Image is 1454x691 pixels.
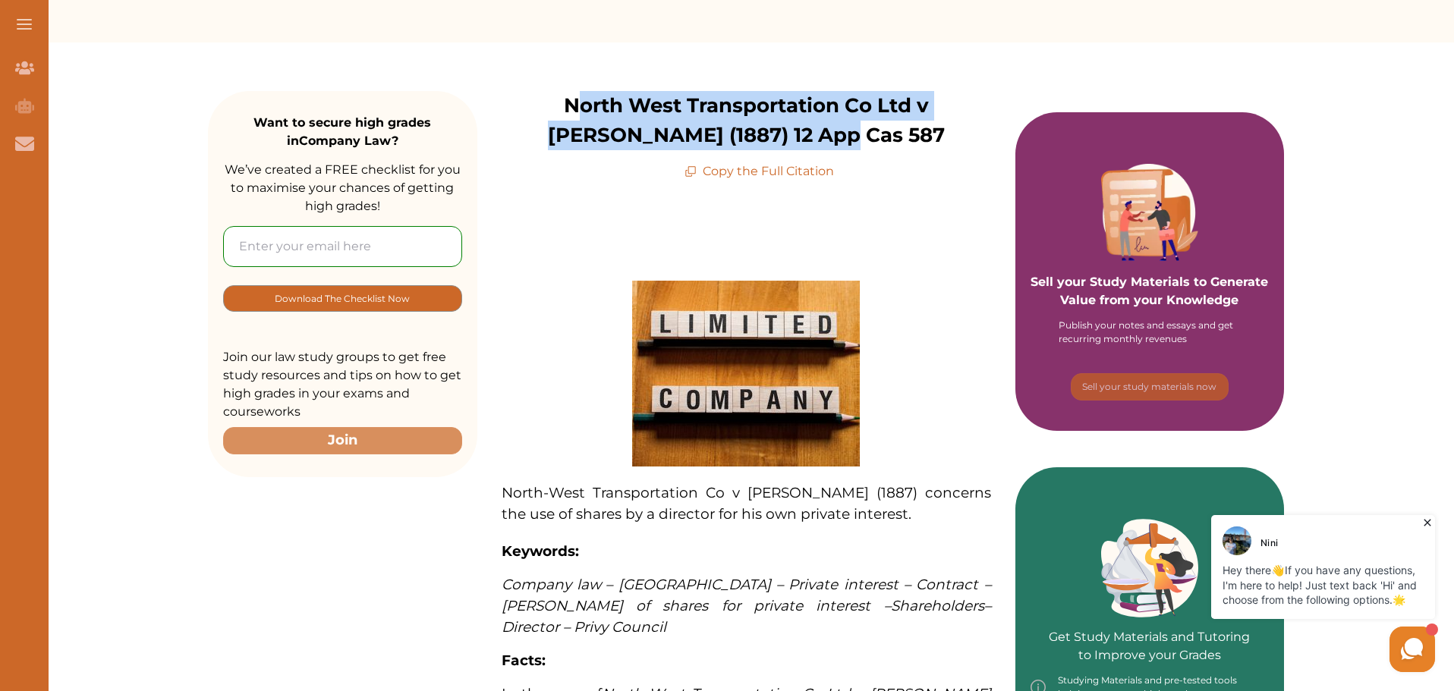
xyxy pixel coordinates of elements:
[502,542,579,560] strong: Keywords:
[502,597,991,636] span: – Director – Privy Council
[223,285,462,312] button: [object Object]
[223,226,462,267] input: Enter your email here
[1031,231,1270,309] p: Sell your Study Materials to Generate Value from your Knowledge
[223,427,462,454] button: Join
[891,597,984,614] span: Shareholders
[1090,511,1439,676] iframe: HelpCrunch
[502,484,991,523] span: North­-West Transportation Co v [PERSON_NAME] (1887) concerns the use of shares by a director for...
[1071,373,1229,400] button: [object Object]
[685,162,834,181] p: Copy the Full Citation
[632,281,860,466] img: Company-Law-feature-300x245.jpg
[502,652,546,669] strong: Facts:
[1082,380,1216,394] p: Sell your study materials now
[502,576,991,614] span: – [GEOGRAPHIC_DATA] – Private interest – Contract – [PERSON_NAME] of shares for private interest –
[223,348,462,421] p: Join our law study groups to get free study resources and tips on how to get high grades in your ...
[1049,586,1250,664] p: Get Study Materials and Tutoring to Improve your Grades
[275,290,410,307] p: Download The Checklist Now
[1059,319,1241,346] div: Publish your notes and essays and get recurring monthly revenues
[225,162,461,213] span: We’ve created a FREE checklist for you to maximise your chances of getting high grades!
[502,576,601,593] span: Company law
[253,115,431,148] strong: Want to secure high grades in Company Law ?
[477,91,1015,150] p: North West Transportation Co Ltd v [PERSON_NAME] (1887) 12 App Cas 587
[1101,164,1198,261] img: Purple card image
